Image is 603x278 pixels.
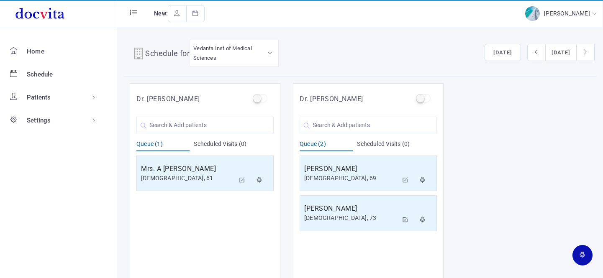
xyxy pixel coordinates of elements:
h4: Schedule for [145,48,190,61]
span: [PERSON_NAME] [544,10,592,17]
span: Settings [27,117,51,124]
h5: Dr. [PERSON_NAME] [300,94,363,104]
div: Vedanta Inst of Medical Sciences [193,43,275,63]
div: [DEMOGRAPHIC_DATA], 61 [141,174,235,183]
h5: [PERSON_NAME] [304,204,398,214]
div: Queue (2) [300,140,353,151]
span: Patients [27,94,51,101]
h5: Mrs. A [PERSON_NAME] [141,164,235,174]
div: [DEMOGRAPHIC_DATA], 73 [304,214,398,222]
button: [DATE] [485,44,521,61]
div: [DEMOGRAPHIC_DATA], 69 [304,174,398,183]
input: Search & Add patients [300,117,437,133]
span: Home [27,48,44,55]
img: img-2.jpg [525,6,540,21]
div: Scheduled Visits (0) [194,140,274,151]
h5: Dr. [PERSON_NAME] [136,94,200,104]
div: Scheduled Visits (0) [357,140,437,151]
h5: [PERSON_NAME] [304,164,398,174]
span: Schedule [27,71,53,78]
input: Search & Add patients [136,117,274,133]
div: Queue (1) [136,140,190,151]
button: [DATE] [545,44,577,61]
span: New: [154,10,168,17]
